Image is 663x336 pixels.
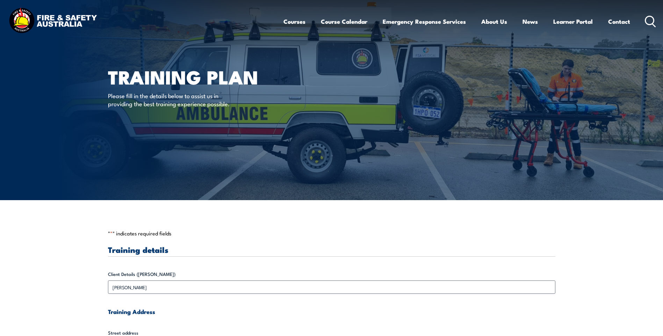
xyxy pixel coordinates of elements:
h4: Training Address [108,308,555,315]
a: Course Calendar [321,12,367,31]
label: Client Details ([PERSON_NAME]) [108,271,555,278]
a: Learner Portal [553,12,593,31]
p: " " indicates required fields [108,230,555,237]
a: About Us [481,12,507,31]
a: Courses [283,12,305,31]
h1: Training plan [108,68,281,85]
a: Contact [608,12,630,31]
p: Please fill in the details below to assist us in providing the best training experience possible. [108,92,236,108]
h3: Training details [108,246,555,254]
a: News [523,12,538,31]
a: Emergency Response Services [383,12,466,31]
